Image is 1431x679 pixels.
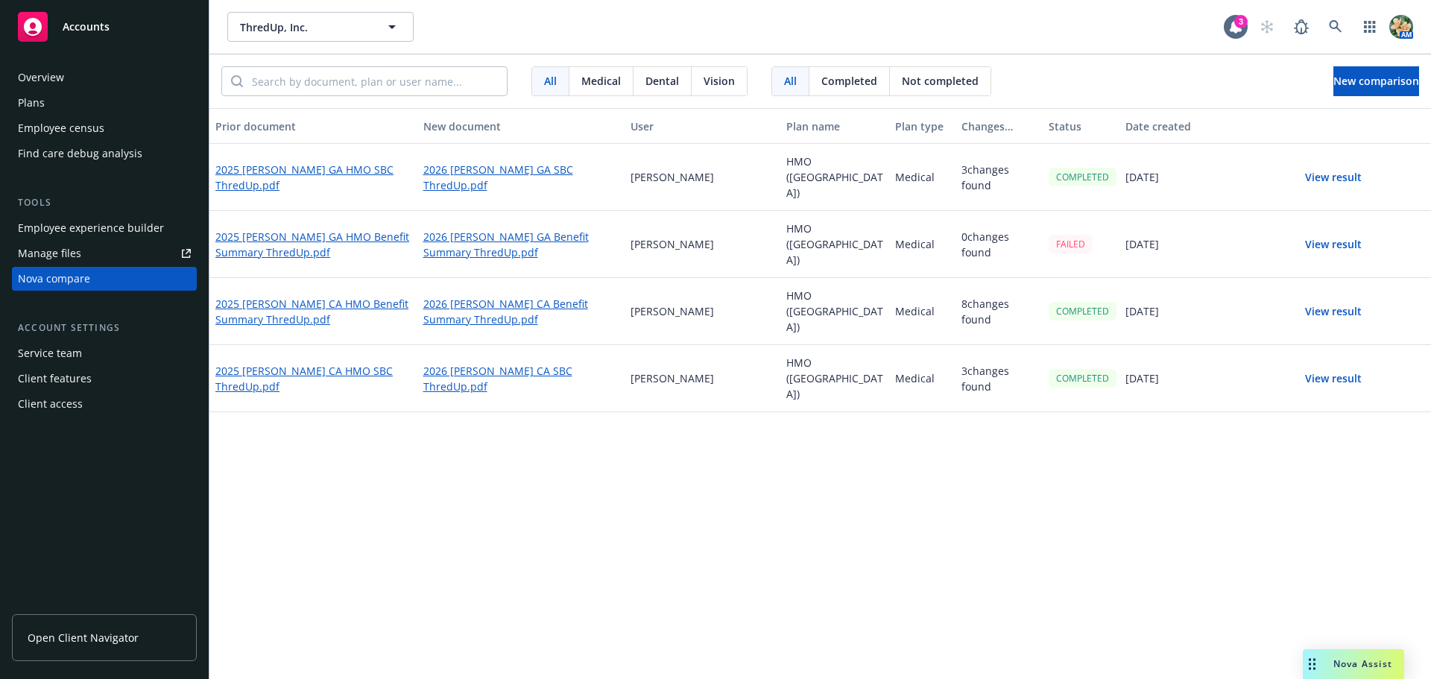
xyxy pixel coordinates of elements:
a: Plans [12,91,197,115]
button: Nova Assist [1303,649,1404,679]
img: photo [1389,15,1413,39]
a: 2026 [PERSON_NAME] GA SBC ThredUp.pdf [423,162,619,193]
p: [DATE] [1125,169,1159,185]
button: Prior document [209,108,417,144]
div: Medical [889,144,955,211]
div: COMPLETED [1049,369,1116,388]
div: Tools [12,195,197,210]
a: 2025 [PERSON_NAME] CA HMO Benefit Summary ThredUp.pdf [215,296,411,327]
div: HMO ([GEOGRAPHIC_DATA]) [780,345,889,412]
p: 0 changes found [961,229,1037,260]
span: All [784,73,797,89]
div: Plan type [895,119,950,134]
p: 8 changes found [961,296,1037,327]
span: Vision [704,73,735,89]
button: View result [1281,364,1386,394]
div: Plans [18,91,45,115]
p: [PERSON_NAME] [631,303,714,319]
div: Service team [18,341,82,365]
button: Plan type [889,108,955,144]
a: 2026 [PERSON_NAME] CA Benefit Summary ThredUp.pdf [423,296,619,327]
div: Nova compare [18,267,90,291]
a: 2026 [PERSON_NAME] CA SBC ThredUp.pdf [423,363,619,394]
button: ThredUp, Inc. [227,12,414,42]
button: View result [1281,230,1386,259]
div: Prior document [215,119,411,134]
div: Employee experience builder [18,216,164,240]
button: Changes found [955,108,1043,144]
a: 2025 [PERSON_NAME] CA HMO SBC ThredUp.pdf [215,363,411,394]
span: ThredUp, Inc. [240,19,369,35]
button: Plan name [780,108,889,144]
a: Employee experience builder [12,216,197,240]
div: FAILED [1049,235,1093,253]
div: Employee census [18,116,104,140]
button: View result [1281,297,1386,326]
a: Accounts [12,6,197,48]
a: Report a Bug [1286,12,1316,42]
a: Start snowing [1252,12,1282,42]
div: HMO ([GEOGRAPHIC_DATA]) [780,211,889,278]
p: [PERSON_NAME] [631,370,714,386]
div: Medical [889,211,955,278]
a: 2026 [PERSON_NAME] GA Benefit Summary ThredUp.pdf [423,229,619,260]
div: Status [1049,119,1113,134]
a: Find care debug analysis [12,142,197,165]
div: Client features [18,367,92,391]
p: [DATE] [1125,370,1159,386]
p: [PERSON_NAME] [631,169,714,185]
span: Open Client Navigator [28,630,139,645]
button: New comparison [1333,66,1419,96]
a: Service team [12,341,197,365]
div: Date created [1125,119,1269,134]
div: Find care debug analysis [18,142,142,165]
a: Employee census [12,116,197,140]
div: Drag to move [1303,649,1321,679]
div: New document [423,119,619,134]
div: Plan name [786,119,883,134]
span: Nova Assist [1333,657,1392,670]
a: Manage files [12,241,197,265]
p: [DATE] [1125,303,1159,319]
a: 2025 [PERSON_NAME] GA HMO SBC ThredUp.pdf [215,162,411,193]
svg: Search [231,75,243,87]
div: User [631,119,774,134]
div: Changes found [961,119,1037,134]
div: Client access [18,392,83,416]
span: Medical [581,73,621,89]
div: Overview [18,66,64,89]
p: [PERSON_NAME] [631,236,714,252]
div: HMO ([GEOGRAPHIC_DATA]) [780,278,889,345]
button: User [625,108,780,144]
span: Accounts [63,21,110,33]
span: Dental [645,73,679,89]
div: COMPLETED [1049,168,1116,186]
button: View result [1281,162,1386,192]
button: New document [417,108,625,144]
button: Date created [1119,108,1275,144]
p: 3 changes found [961,363,1037,394]
input: Search by document, plan or user name... [243,67,507,95]
a: Search [1321,12,1351,42]
div: HMO ([GEOGRAPHIC_DATA]) [780,144,889,211]
p: [DATE] [1125,236,1159,252]
span: Completed [821,73,877,89]
div: Account settings [12,320,197,335]
p: 3 changes found [961,162,1037,193]
a: 2025 [PERSON_NAME] GA HMO Benefit Summary ThredUp.pdf [215,229,411,260]
div: COMPLETED [1049,302,1116,320]
div: 3 [1234,15,1248,28]
a: Switch app [1355,12,1385,42]
div: Medical [889,345,955,412]
div: Medical [889,278,955,345]
a: Client features [12,367,197,391]
span: Not completed [902,73,979,89]
div: Manage files [18,241,81,265]
a: Overview [12,66,197,89]
span: New comparison [1333,74,1419,88]
button: Status [1043,108,1119,144]
span: All [544,73,557,89]
a: Client access [12,392,197,416]
a: Nova compare [12,267,197,291]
